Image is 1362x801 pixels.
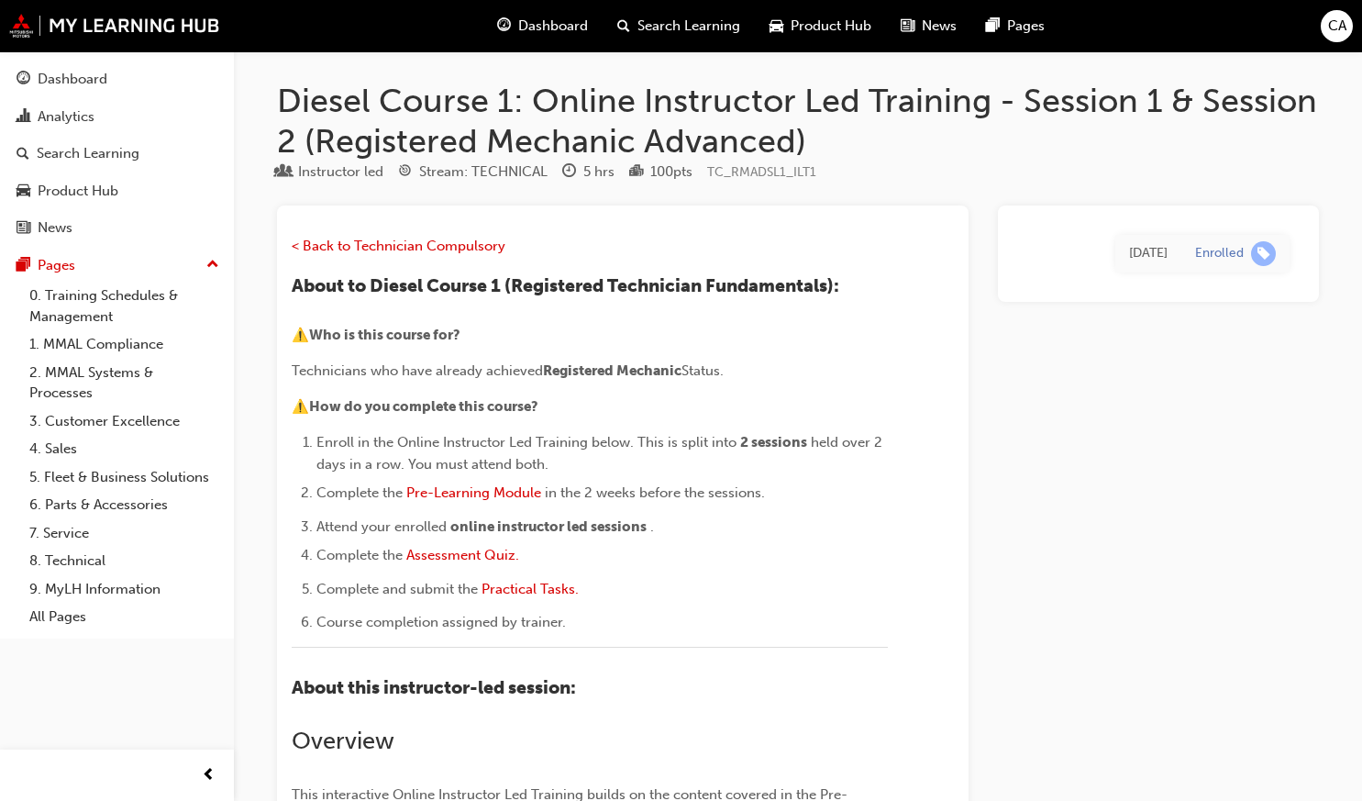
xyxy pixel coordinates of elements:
a: 6. Parts & Accessories [22,491,227,519]
span: Status. [681,362,724,379]
span: pages-icon [986,15,1000,38]
span: learningRecordVerb_ENROLL-icon [1251,241,1276,266]
span: Complete the [316,484,403,501]
div: News [38,217,72,239]
a: Search Learning [7,137,227,171]
button: CA [1321,10,1353,42]
a: 1. MMAL Compliance [22,330,227,359]
div: Type [277,161,383,184]
span: search-icon [617,15,630,38]
div: Instructor led [298,161,383,183]
div: Stream: TECHNICAL [419,161,548,183]
span: Overview [292,727,394,755]
span: held over 2 days in a row. You must attend both. [316,434,886,473]
h1: Diesel Course 1: Online Instructor Led Training - Session 1 & Session 2 (Registered Mechanic Adva... [277,81,1319,161]
div: Analytics [38,106,94,128]
span: Technicians who have already achieved [292,362,543,379]
span: Complete and submit the [316,581,478,597]
span: search-icon [17,146,29,162]
span: in the 2 weeks before the sessions. [545,484,765,501]
button: Pages [7,249,227,283]
a: Dashboard [7,62,227,96]
button: DashboardAnalyticsSearch LearningProduct HubNews [7,59,227,249]
div: Pages [38,255,75,276]
span: online instructor led sessions [450,518,647,535]
div: 100 pts [650,161,692,183]
div: 5 hrs [583,161,615,183]
span: news-icon [17,220,30,237]
a: 8. Technical [22,547,227,575]
span: Search Learning [637,16,740,37]
div: Search Learning [37,143,139,164]
span: Complete the [316,547,403,563]
span: podium-icon [629,164,643,181]
span: Who is this course for? [309,327,460,343]
span: news-icon [901,15,914,38]
span: guage-icon [497,15,511,38]
img: mmal [9,14,220,38]
span: ⚠️ [292,398,309,415]
span: . [650,518,654,535]
span: CA [1328,16,1346,37]
a: car-iconProduct Hub [755,7,886,45]
span: guage-icon [17,72,30,88]
span: Enroll in the Online Instructor Led Training below. This is split into [316,434,736,451]
a: Product Hub [7,174,227,208]
a: News [7,211,227,245]
a: search-iconSearch Learning [603,7,755,45]
span: 2 sessions [740,434,807,451]
div: Dashboard [38,69,107,90]
span: Attend your enrolled [316,518,447,535]
span: chart-icon [17,109,30,126]
div: Duration [562,161,615,184]
a: 5. Fleet & Business Solutions [22,463,227,492]
a: Assessment Quiz. [406,547,519,563]
div: Tue Jun 24 2025 11:31:12 GMT+1000 (Australian Eastern Standard Time) [1129,243,1168,264]
span: Pages [1007,16,1045,37]
a: 9. MyLH Information [22,575,227,604]
a: 4. Sales [22,435,227,463]
a: Pre-Learning Module [406,484,541,501]
span: Learning resource code [707,164,816,180]
div: Product Hub [38,181,118,202]
span: Registered Mechanic [543,362,681,379]
span: pages-icon [17,258,30,274]
span: learningResourceType_INSTRUCTOR_LED-icon [277,164,291,181]
span: News [922,16,957,37]
span: Dashboard [518,16,588,37]
span: About to Diesel Course 1 (Registered Technician Fundamentals): [292,275,839,296]
span: About this instructor-led session: [292,677,576,698]
a: pages-iconPages [971,7,1059,45]
a: Analytics [7,100,227,134]
span: car-icon [770,15,783,38]
span: target-icon [398,164,412,181]
div: Stream [398,161,548,184]
a: 7. Service [22,519,227,548]
a: news-iconNews [886,7,971,45]
a: 2. MMAL Systems & Processes [22,359,227,407]
span: ⚠️ [292,327,309,343]
a: 0. Training Schedules & Management [22,282,227,330]
a: < Back to Technician Compulsory [292,238,505,254]
a: 3. Customer Excellence [22,407,227,436]
a: All Pages [22,603,227,631]
a: guage-iconDashboard [482,7,603,45]
div: Points [629,161,692,184]
span: How do you complete this course? [309,398,538,415]
span: up-icon [206,253,219,277]
span: car-icon [17,184,30,200]
span: Product Hub [791,16,871,37]
span: prev-icon [202,764,216,787]
div: Enrolled [1195,245,1244,262]
span: Course completion assigned by trainer. [316,614,566,630]
span: clock-icon [562,164,576,181]
a: Practical Tasks. [482,581,579,597]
